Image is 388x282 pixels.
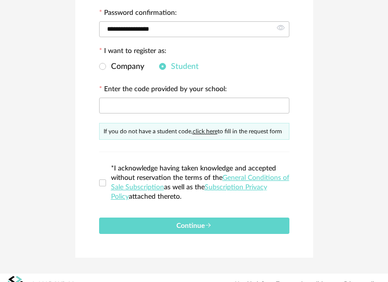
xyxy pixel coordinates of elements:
label: I want to register as: [99,48,166,56]
span: Continue [176,223,212,229]
span: Student [166,62,199,70]
label: Enter the code provided by your school: [99,86,227,95]
div: If you do not have a student code, to fill in the request form [99,123,289,140]
span: *I acknowledge having taken knowledge and accepted without reservation the terms of the as well a... [111,165,289,200]
a: General Conditions of Sale Subscription [111,174,289,191]
span: Company [106,62,144,70]
a: click here [193,128,218,134]
button: Continue [99,218,289,234]
label: Password confirmation: [99,9,177,18]
a: Subscription Privacy Policy [111,184,267,200]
